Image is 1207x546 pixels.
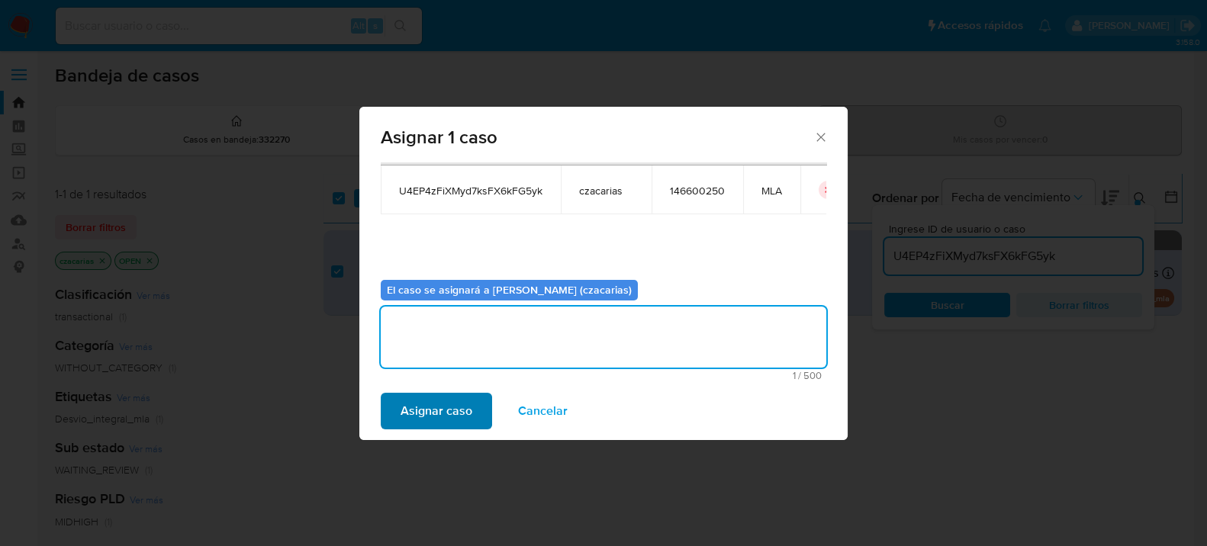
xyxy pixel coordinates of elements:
[399,184,542,198] span: U4EP4zFiXMyd7ksFX6kFG5yk
[381,393,492,429] button: Asignar caso
[579,184,633,198] span: czacarias
[359,107,848,440] div: assign-modal
[401,394,472,428] span: Asignar caso
[819,181,837,199] button: icon-button
[385,371,822,381] span: Máximo 500 caracteres
[761,184,782,198] span: MLA
[518,394,568,428] span: Cancelar
[498,393,587,429] button: Cancelar
[387,282,632,297] b: El caso se asignará a [PERSON_NAME] (czacarias)
[670,184,725,198] span: 146600250
[813,130,827,143] button: Cerrar ventana
[381,128,813,146] span: Asignar 1 caso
